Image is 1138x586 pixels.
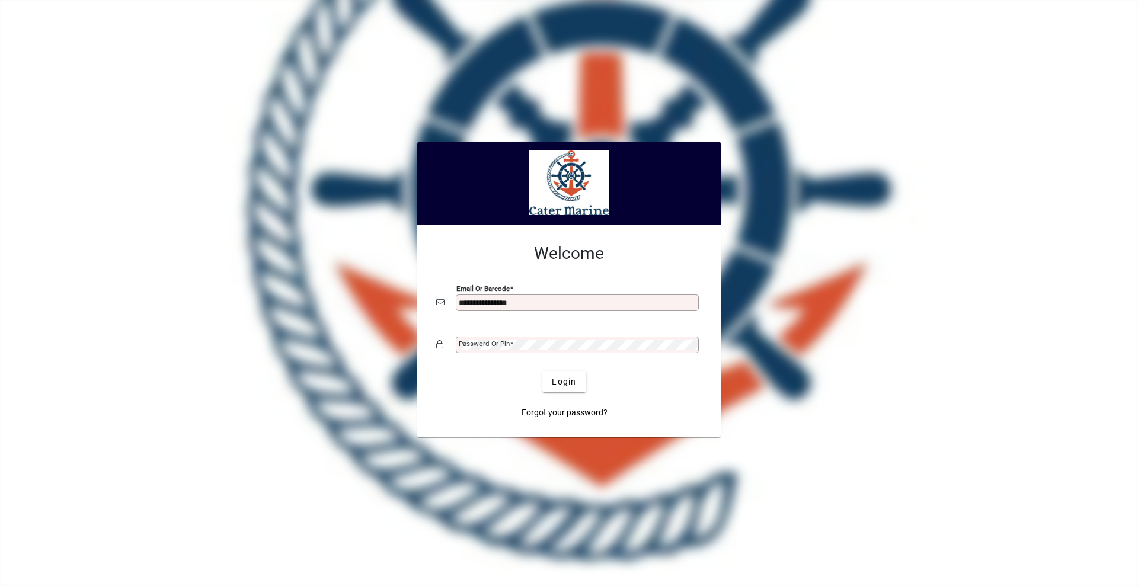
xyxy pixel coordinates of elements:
span: Login [552,376,576,388]
button: Login [542,371,586,392]
mat-label: Password or Pin [459,340,510,348]
a: Forgot your password? [517,402,612,423]
h2: Welcome [436,244,702,264]
span: Forgot your password? [522,406,608,419]
mat-label: Email or Barcode [456,284,510,293]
